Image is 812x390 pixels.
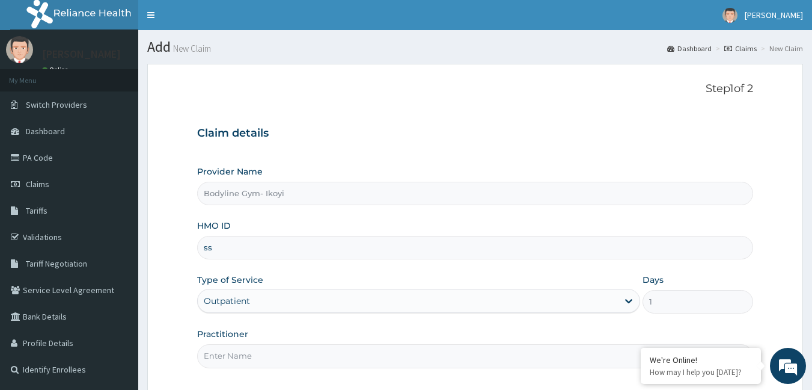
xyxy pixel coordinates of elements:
[26,126,65,137] span: Dashboard
[26,205,47,216] span: Tariffs
[724,43,757,54] a: Claims
[722,8,737,23] img: User Image
[667,43,712,54] a: Dashboard
[197,220,231,232] label: HMO ID
[26,258,87,269] span: Tariff Negotiation
[42,66,71,74] a: Online
[6,36,33,63] img: User Image
[650,367,752,377] p: How may I help you today?
[26,99,87,110] span: Switch Providers
[197,82,754,96] p: Step 1 of 2
[26,179,49,190] span: Claims
[197,274,263,286] label: Type of Service
[197,236,754,259] input: Enter HMO ID
[650,354,752,365] div: We're Online!
[197,328,248,340] label: Practitioner
[643,274,664,286] label: Days
[42,49,121,60] p: [PERSON_NAME]
[197,344,754,368] input: Enter Name
[147,39,803,55] h1: Add
[745,10,803,20] span: [PERSON_NAME]
[197,127,754,140] h3: Claim details
[197,166,263,178] label: Provider Name
[171,44,211,53] small: New Claim
[758,43,803,54] li: New Claim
